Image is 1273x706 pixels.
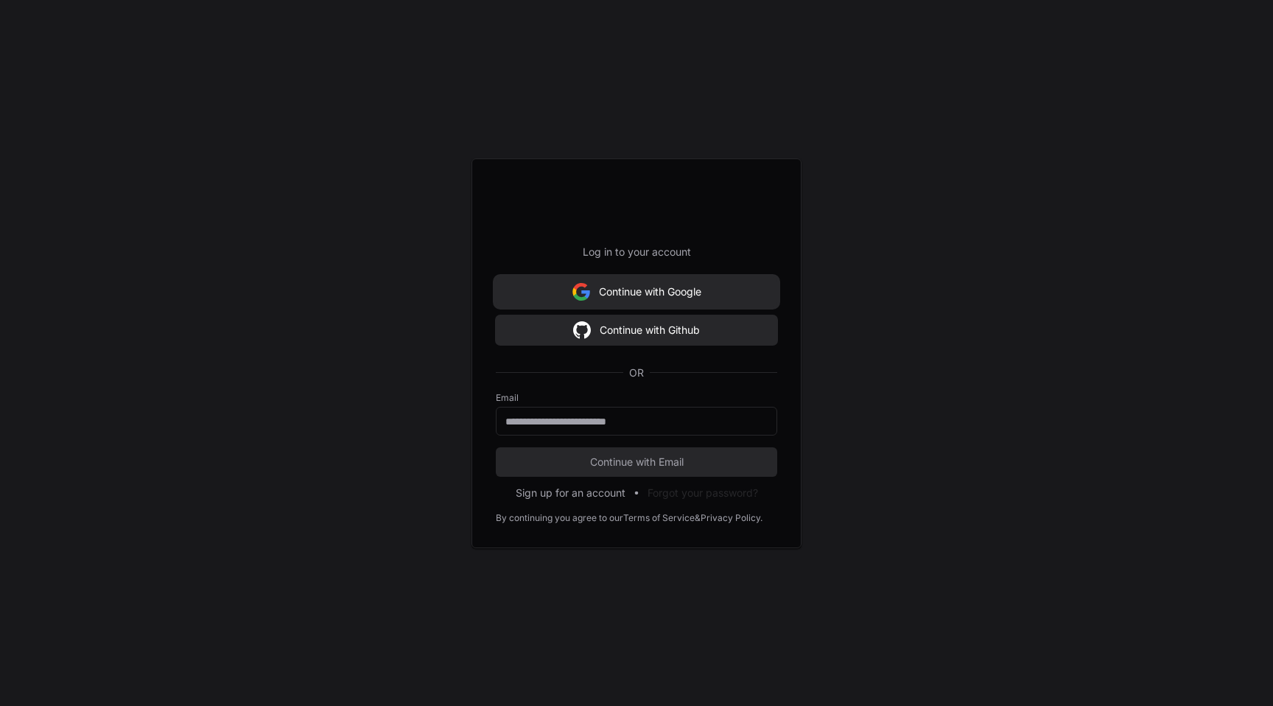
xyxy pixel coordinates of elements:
label: Email [496,392,777,404]
span: OR [623,366,650,380]
button: Continue with Google [496,277,777,307]
button: Sign up for an account [516,486,625,500]
div: & [695,512,701,524]
a: Terms of Service [623,512,695,524]
button: Continue with Github [496,315,777,345]
div: By continuing you agree to our [496,512,623,524]
a: Privacy Policy. [701,512,762,524]
p: Log in to your account [496,245,777,259]
button: Forgot your password? [648,486,758,500]
img: Sign in with google [573,315,591,345]
span: Continue with Email [496,455,777,469]
img: Sign in with google [572,277,590,307]
button: Continue with Email [496,447,777,477]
